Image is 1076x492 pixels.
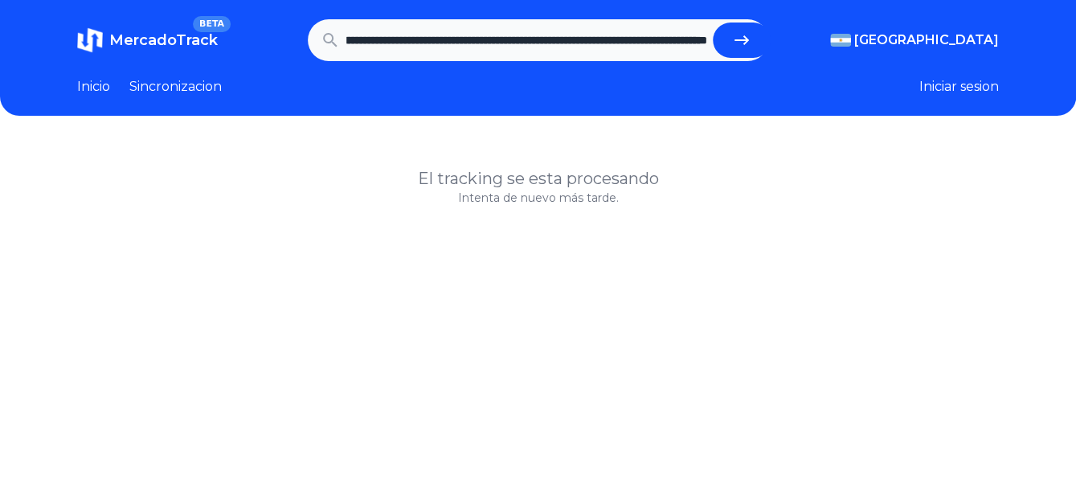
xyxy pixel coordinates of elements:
[830,31,999,50] button: [GEOGRAPHIC_DATA]
[77,77,110,96] a: Inicio
[77,27,218,53] a: MercadoTrackBETA
[854,31,999,50] span: [GEOGRAPHIC_DATA]
[129,77,222,96] a: Sincronizacion
[77,167,999,190] h1: El tracking se esta procesando
[109,31,218,49] span: MercadoTrack
[193,16,231,32] span: BETA
[77,190,999,206] p: Intenta de nuevo más tarde.
[77,27,103,53] img: MercadoTrack
[830,34,851,47] img: Argentina
[919,77,999,96] button: Iniciar sesion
